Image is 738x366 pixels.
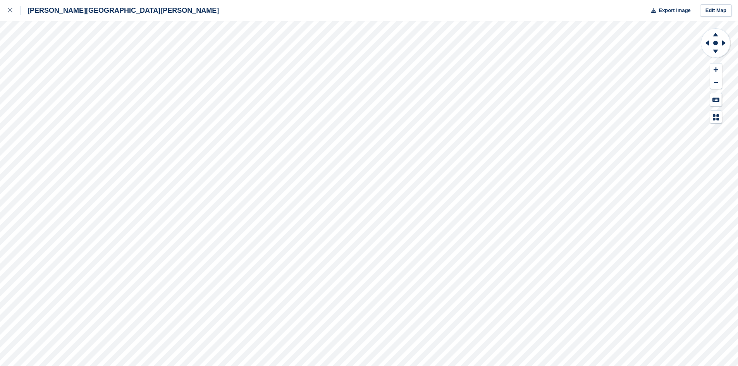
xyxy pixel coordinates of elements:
a: Edit Map [700,4,732,17]
div: [PERSON_NAME][GEOGRAPHIC_DATA][PERSON_NAME] [21,6,219,15]
span: Export Image [659,7,690,14]
button: Map Legend [710,111,722,124]
button: Zoom Out [710,76,722,89]
button: Zoom In [710,64,722,76]
button: Keyboard Shortcuts [710,93,722,106]
button: Export Image [647,4,691,17]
